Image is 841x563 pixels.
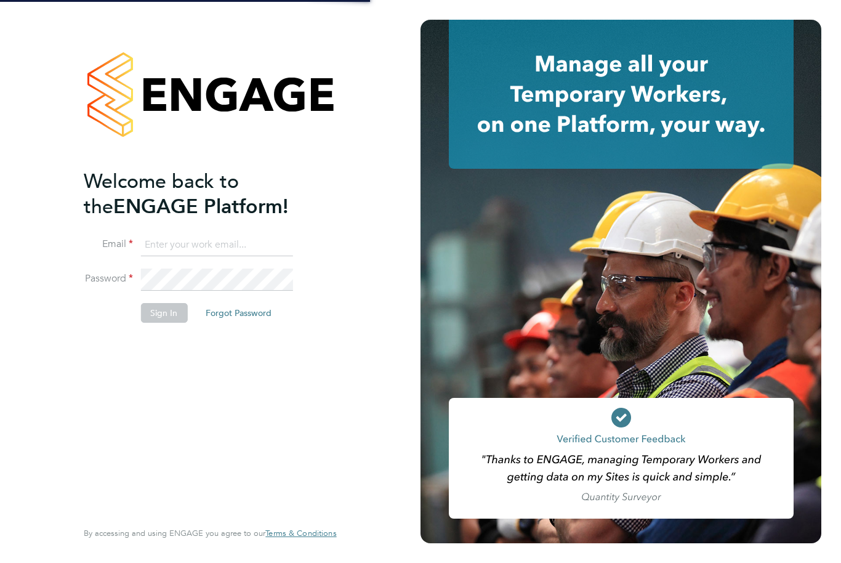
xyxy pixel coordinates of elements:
[84,169,239,219] span: Welcome back to the
[196,303,281,323] button: Forgot Password
[265,529,336,538] a: Terms & Conditions
[84,169,324,219] h2: ENGAGE Platform!
[84,272,133,285] label: Password
[84,238,133,251] label: Email
[140,234,292,256] input: Enter your work email...
[140,303,187,323] button: Sign In
[84,528,336,538] span: By accessing and using ENGAGE you agree to our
